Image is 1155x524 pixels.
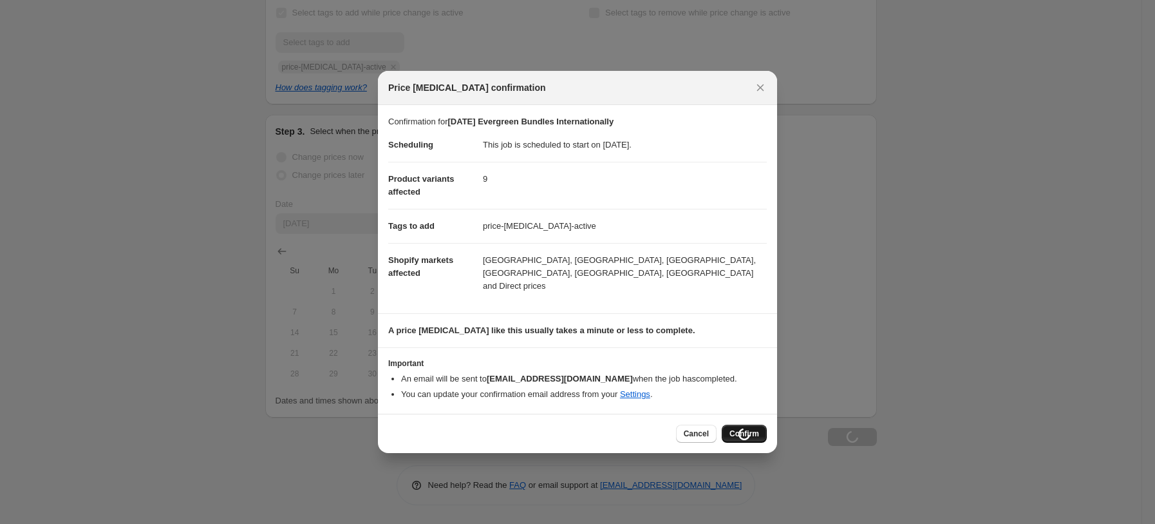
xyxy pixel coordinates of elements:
[388,221,435,231] span: Tags to add
[388,140,433,150] span: Scheduling
[388,255,453,278] span: Shopify markets affected
[487,374,633,383] b: [EMAIL_ADDRESS][DOMAIN_NAME]
[447,117,614,126] b: [DATE] Evergreen Bundles Internationally
[401,373,767,385] li: An email will be sent to when the job has completed .
[388,115,767,128] p: Confirmation for
[388,325,695,335] b: A price [MEDICAL_DATA] like this usually takes a minute or less to complete.
[676,425,717,443] button: Cancel
[684,429,709,439] span: Cancel
[751,79,769,97] button: Close
[483,128,767,162] dd: This job is scheduled to start on [DATE].
[483,209,767,243] dd: price-[MEDICAL_DATA]-active
[388,81,546,94] span: Price [MEDICAL_DATA] confirmation
[388,358,767,369] h3: Important
[483,243,767,303] dd: [GEOGRAPHIC_DATA], [GEOGRAPHIC_DATA], [GEOGRAPHIC_DATA], [GEOGRAPHIC_DATA], [GEOGRAPHIC_DATA], [G...
[388,174,455,197] span: Product variants affected
[620,389,650,399] a: Settings
[483,162,767,196] dd: 9
[401,388,767,401] li: You can update your confirmation email address from your .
